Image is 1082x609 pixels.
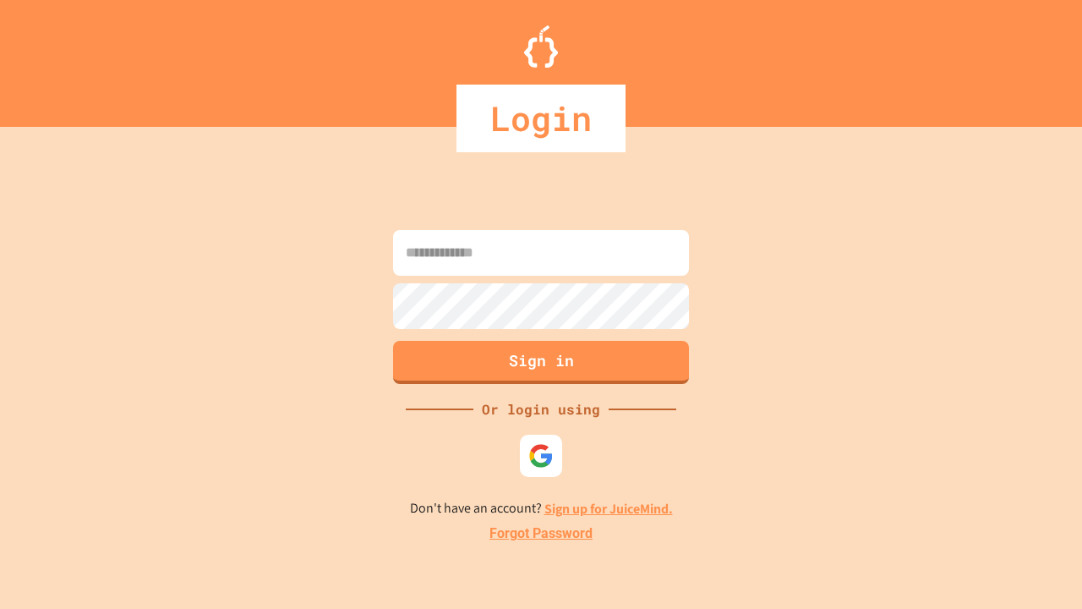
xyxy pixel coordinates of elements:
[942,468,1065,540] iframe: chat widget
[489,524,593,544] a: Forgot Password
[524,25,558,68] img: Logo.svg
[473,399,609,420] div: Or login using
[456,85,626,152] div: Login
[410,498,673,519] p: Don't have an account?
[544,500,673,518] a: Sign up for JuiceMind.
[528,443,554,469] img: google-icon.svg
[1011,541,1065,592] iframe: chat widget
[393,341,689,384] button: Sign in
